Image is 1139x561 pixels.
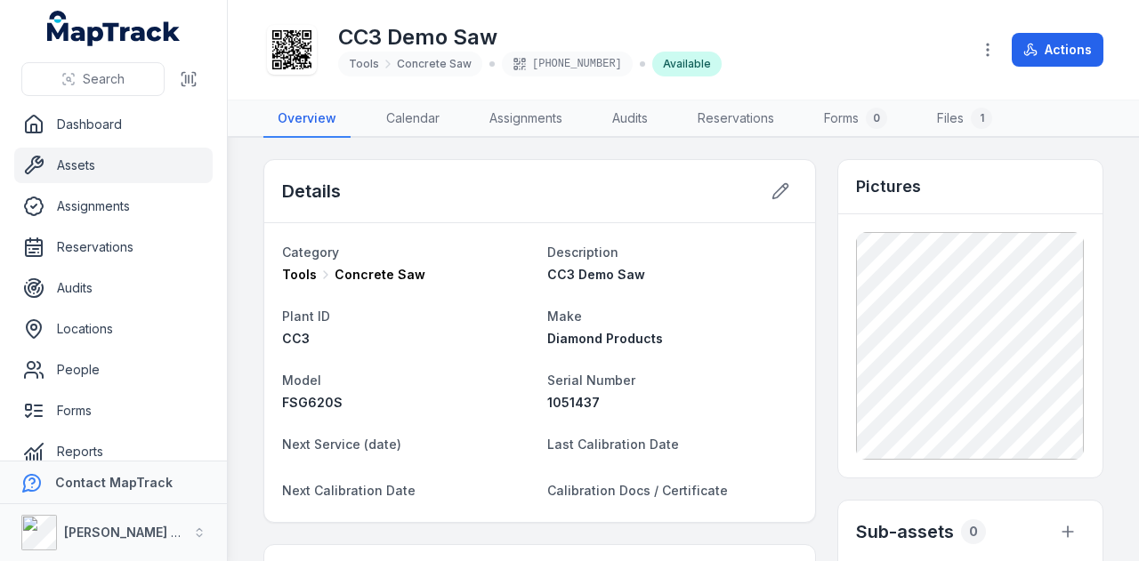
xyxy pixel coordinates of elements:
span: Next Service (date) [282,437,401,452]
a: Assignments [14,188,213,224]
div: 0 [866,108,887,129]
a: Audits [598,100,662,138]
div: 0 [961,519,986,544]
span: Concrete Saw [335,266,425,284]
strong: [PERSON_NAME] Group [64,525,210,540]
a: Forms0 [810,100,901,138]
span: 1051437 [547,395,600,410]
a: Assets [14,148,213,183]
a: Files1 [923,100,1006,138]
div: 1 [971,108,992,129]
strong: Contact MapTrack [55,475,173,490]
a: Reports [14,434,213,469]
span: Diamond Products [547,331,663,346]
span: Make [547,309,582,324]
span: Concrete Saw [397,57,472,71]
span: Category [282,244,339,260]
a: MapTrack [47,11,181,46]
div: Available [652,52,722,76]
span: Search [83,70,125,88]
a: Locations [14,311,213,347]
span: Last Calibration Date [547,437,679,452]
span: FSG620S [282,395,343,410]
span: Description [547,244,618,260]
span: Plant ID [282,309,330,324]
button: Search [21,62,165,96]
span: Serial Number [547,373,635,388]
h2: Details [282,179,341,204]
a: Dashboard [14,107,213,142]
h3: Pictures [856,174,921,199]
a: Assignments [475,100,577,138]
a: People [14,352,213,388]
span: CC3 Demo Saw [547,267,645,282]
h1: CC3 Demo Saw [338,23,722,52]
a: Calendar [372,100,454,138]
div: [PHONE_NUMBER] [502,52,633,76]
button: Actions [1012,33,1103,67]
span: Model [282,373,321,388]
span: Calibration Docs / Certificate [547,483,728,498]
span: CC3 [282,331,310,346]
h2: Sub-assets [856,519,954,544]
a: Reservations [683,100,788,138]
span: Tools [349,57,379,71]
a: Overview [263,100,351,138]
a: Audits [14,270,213,306]
a: Reservations [14,229,213,265]
a: Forms [14,393,213,429]
span: Tools [282,266,317,284]
span: Next Calibration Date [282,483,416,498]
